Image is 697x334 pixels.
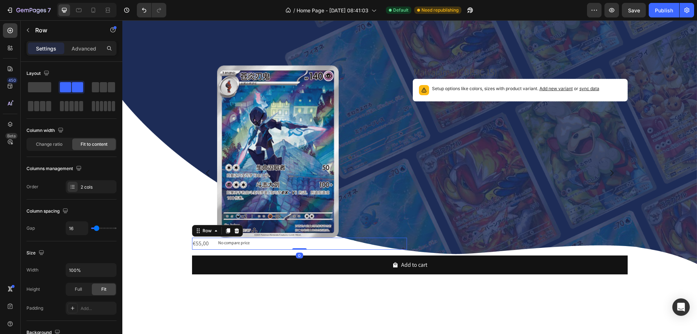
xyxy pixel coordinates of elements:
div: Add to cart [279,240,305,250]
div: Order [27,184,38,190]
div: Gap [27,225,35,232]
span: Home Page - [DATE] 08:41:03 [297,7,368,14]
span: or [451,65,477,71]
div: Column width [27,126,65,136]
iframe: Design area [122,20,697,334]
div: Padding [27,305,43,311]
div: Beta [5,133,17,139]
p: Setup options like colors, sizes with product variant. [310,65,477,72]
div: Undo/Redo [137,3,166,17]
div: Height [27,286,40,293]
h2: Malvalame (CBB3C 15) [290,45,505,59]
input: Auto [66,222,88,235]
div: Layout [27,69,51,79]
div: 2 cols [81,184,115,190]
p: 7 [48,6,51,15]
div: 450 [7,77,17,83]
input: Auto [66,263,116,277]
span: Fit [101,286,106,293]
span: Full [75,286,82,293]
p: Row [35,26,97,35]
div: Open Intercom Messenger [672,298,690,316]
span: Need republishing [421,7,458,13]
span: Fit to content [81,141,107,148]
span: Change ratio [36,141,62,148]
div: Column spacing [27,206,70,216]
span: Default [393,7,408,13]
p: Settings [36,45,56,52]
span: / [293,7,295,14]
button: Publish [649,3,679,17]
div: 0 [174,232,181,238]
div: Size [27,248,46,258]
div: Width [27,267,38,273]
div: Publish [655,7,673,14]
div: Add... [81,305,115,312]
span: Add new variant [417,65,451,71]
p: Advanced [72,45,96,52]
button: Carousel Next Arrow [479,142,500,163]
button: Save [622,3,646,17]
div: Columns management [27,164,83,174]
span: Save [628,7,640,13]
button: 7 [3,3,54,17]
span: sync data [457,65,477,71]
button: Add to cart [70,235,505,254]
